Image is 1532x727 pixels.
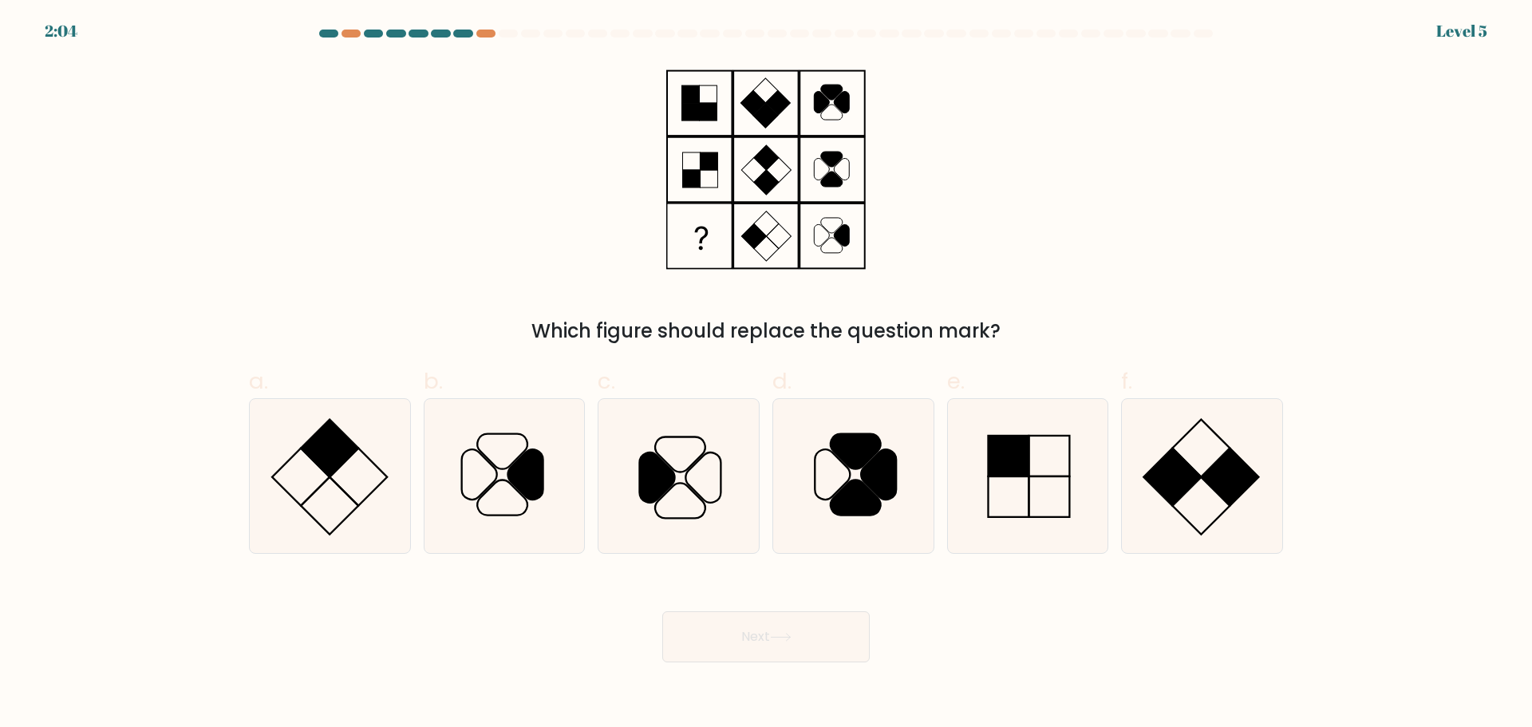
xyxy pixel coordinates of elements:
span: c. [598,365,615,397]
div: Level 5 [1436,19,1487,43]
div: Which figure should replace the question mark? [259,317,1273,346]
span: b. [424,365,443,397]
span: e. [947,365,965,397]
div: 2:04 [45,19,77,43]
button: Next [662,611,870,662]
span: f. [1121,365,1132,397]
span: d. [772,365,792,397]
span: a. [249,365,268,397]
